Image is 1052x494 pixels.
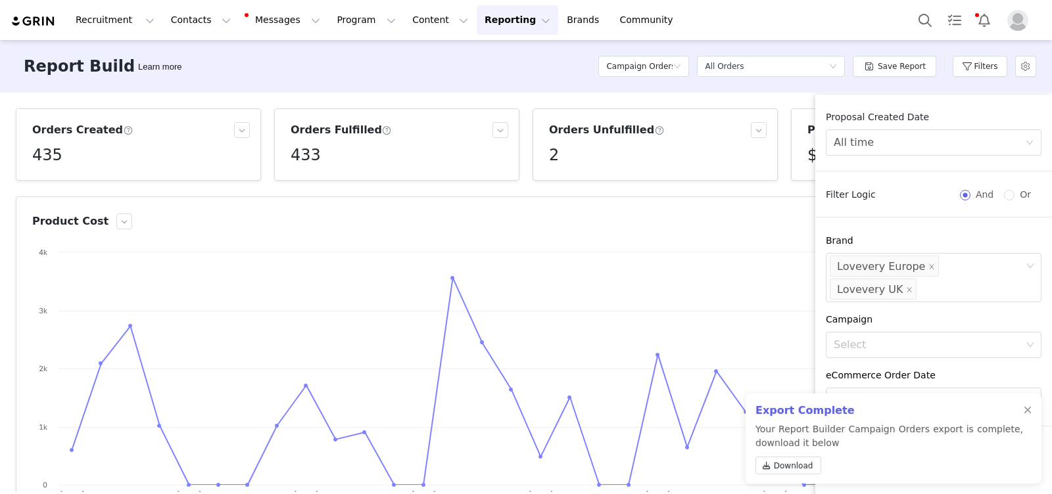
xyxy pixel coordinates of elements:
li: Lovevery Europe [830,256,939,277]
span: Download [774,460,813,472]
button: Search [911,5,940,35]
text: 3k [39,306,47,315]
text: 4k [39,248,47,257]
h3: Orders Unfulfilled [549,122,664,138]
h3: Orders Fulfilled [291,122,392,138]
button: Program [329,5,404,35]
input: End date [930,392,1018,409]
h5: 433 [291,143,321,167]
h5: Campaign Orders [606,56,673,76]
div: eCommerce Order Date [826,369,1041,382]
i: icon: down [829,62,837,72]
div: Tooltip anchor [135,60,184,74]
div: Brand [826,234,1041,248]
div: Lovevery UK [837,279,903,300]
h3: Product Cost [32,213,108,229]
i: icon: close [906,286,913,294]
button: Contacts [163,5,239,35]
button: Notifications [970,5,999,35]
a: Tasks [940,5,969,35]
div: Lovevery Europe [837,256,925,277]
button: Recruitment [68,5,162,35]
span: And [970,189,999,200]
p: Your Report Builder Campaign Orders export is complete, download it below [755,422,1023,480]
text: 1k [39,422,47,432]
h2: Export Complete [755,403,1023,418]
div: All time [834,130,874,155]
i: icon: down [673,62,681,72]
i: icon: close [928,263,935,271]
div: All Orders [705,56,744,76]
a: Brands [559,5,611,35]
h3: Orders Created [32,122,133,138]
div: Select [834,338,1022,351]
i: icon: down [1026,341,1034,350]
span: Proposal Created Date [826,112,929,122]
h3: Product Cost [807,122,894,138]
button: Reporting [477,5,558,35]
text: 2k [39,364,47,373]
img: grin logo [11,15,57,28]
h5: 435 [32,143,62,167]
a: Community [612,5,687,35]
button: Content [404,5,476,35]
a: Download [755,457,821,474]
img: placeholder-profile.jpg [1007,10,1028,31]
li: Lovevery UK [830,279,917,300]
button: Filters [953,56,1007,77]
span: Filter Logic [826,188,876,202]
h5: $27.21K [807,143,873,167]
div: Campaign [826,313,1041,326]
span: Or [1015,189,1036,200]
h5: 2 [549,143,559,167]
button: Profile [999,10,1041,31]
button: Save Report [853,56,936,77]
input: Start date [834,392,922,409]
i: icon: down [1026,139,1034,148]
text: 0 [43,480,47,489]
h3: Report Builder [24,55,153,78]
button: Messages [239,5,328,35]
